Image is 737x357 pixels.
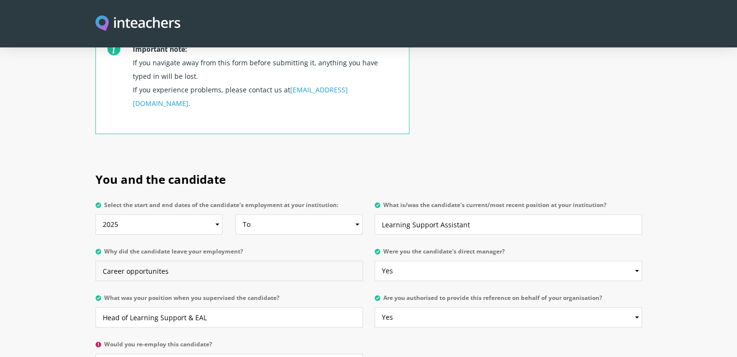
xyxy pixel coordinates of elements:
label: Would you re-employ this candidate? [95,341,363,354]
label: Were you the candidate's direct manager? [375,248,642,261]
a: Visit this site's homepage [95,15,181,32]
label: Why did the candidate leave your employment? [95,248,363,261]
strong: Important note: [133,45,187,54]
label: What was your position when you supervised the candidate? [95,295,363,307]
p: If you navigate away from this form before submitting it, anything you have typed in will be lost... [133,39,397,134]
span: You and the candidate [95,171,226,187]
label: Select the start and end dates of the candidate's employment at your institution: [95,202,363,214]
label: What is/was the candidate's current/most recent position at your institution? [375,202,642,214]
label: Are you authorised to provide this reference on behalf of your organisation? [375,295,642,307]
img: Inteachers [95,15,181,32]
